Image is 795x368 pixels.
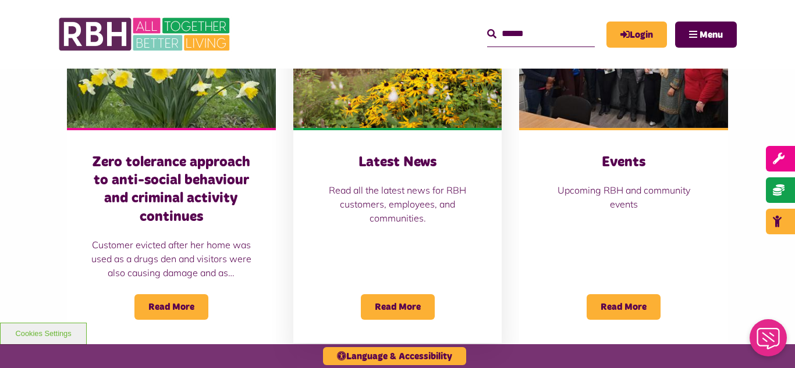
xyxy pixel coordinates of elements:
[58,12,233,57] img: RBH
[487,22,595,47] input: Search
[90,238,253,280] p: Customer evicted after her home was used as a drugs den and visitors were also causing damage and...
[317,153,479,172] h3: Latest News
[90,153,253,226] h3: Zero tolerance approach to anti-social behaviour and criminal activity continues
[587,294,661,320] span: Read More
[743,316,795,368] iframe: Netcall Web Assistant for live chat
[323,347,466,365] button: Language & Accessibility
[606,22,667,48] a: MyRBH
[134,294,208,320] span: Read More
[361,294,435,320] span: Read More
[700,30,723,40] span: Menu
[542,183,705,211] p: Upcoming RBH and community events
[542,153,705,172] h3: Events
[317,183,479,225] p: Read all the latest news for RBH customers, employees, and communities.
[675,22,737,48] button: Navigation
